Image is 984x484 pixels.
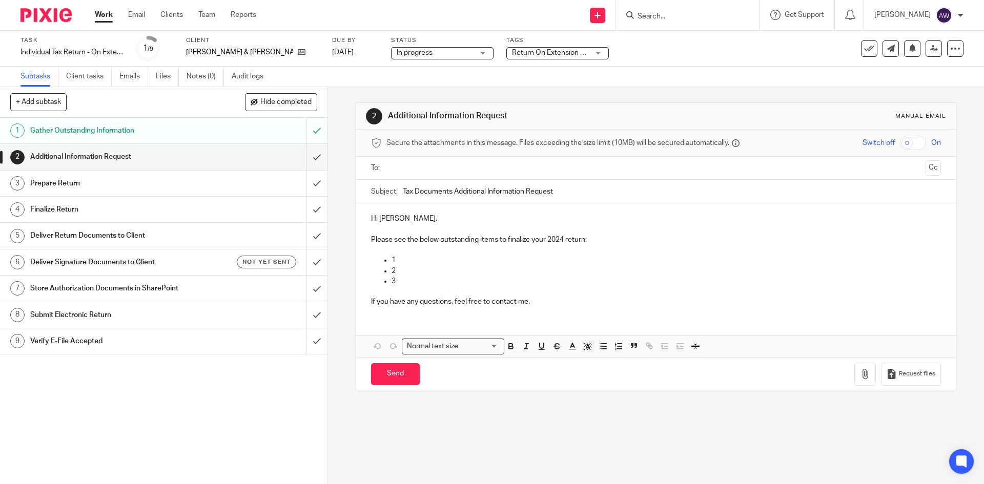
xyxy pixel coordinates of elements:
[392,255,940,265] p: 1
[506,36,609,45] label: Tags
[10,176,25,191] div: 3
[186,36,319,45] label: Client
[30,176,208,191] h1: Prepare Return
[371,186,398,197] label: Subject:
[388,111,678,121] h1: Additional Information Request
[371,363,420,385] input: Send
[10,150,25,164] div: 2
[160,10,183,20] a: Clients
[404,341,460,352] span: Normal text size
[512,49,590,56] span: Return On Extension + 2
[20,47,123,57] div: Individual Tax Return - On Extension
[30,307,208,323] h1: Submit Electronic Return
[128,10,145,20] a: Email
[10,281,25,296] div: 7
[156,67,179,87] a: Files
[371,214,940,224] p: Hi [PERSON_NAME],
[10,93,67,111] button: + Add subtask
[30,123,208,138] h1: Gather Outstanding Information
[931,138,941,148] span: On
[936,7,952,24] img: svg%3E
[785,11,824,18] span: Get Support
[386,138,729,148] span: Secure the attachments in this message. Files exceeding the size limit (10MB) will be secured aut...
[30,281,208,296] h1: Store Authorization Documents in SharePoint
[232,67,271,87] a: Audit logs
[95,10,113,20] a: Work
[332,49,354,56] span: [DATE]
[20,8,72,22] img: Pixie
[332,36,378,45] label: Due by
[30,149,208,164] h1: Additional Information Request
[10,308,25,322] div: 8
[245,93,317,111] button: Hide completed
[637,12,729,22] input: Search
[881,363,940,386] button: Request files
[366,108,382,124] div: 2
[392,276,940,286] p: 3
[392,266,940,276] p: 2
[20,36,123,45] label: Task
[371,163,382,173] label: To:
[10,202,25,217] div: 4
[402,339,504,354] div: Search for option
[10,229,25,243] div: 5
[10,255,25,269] div: 6
[371,297,940,307] p: If you have any questions, feel free to contact me.
[119,67,148,87] a: Emails
[66,67,112,87] a: Client tasks
[186,47,293,57] p: [PERSON_NAME] & [PERSON_NAME]
[198,10,215,20] a: Team
[899,370,935,378] span: Request files
[30,333,208,349] h1: Verify E-File Accepted
[260,98,312,107] span: Hide completed
[874,10,931,20] p: [PERSON_NAME]
[10,334,25,348] div: 9
[30,255,208,270] h1: Deliver Signature Documents to Client
[391,36,494,45] label: Status
[895,112,946,120] div: Manual email
[30,228,208,243] h1: Deliver Return Documents to Client
[371,235,940,245] p: Please see the below outstanding items to finalize your 2024 return:
[20,67,58,87] a: Subtasks
[187,67,224,87] a: Notes (0)
[231,10,256,20] a: Reports
[242,258,291,266] span: Not yet sent
[143,43,153,54] div: 1
[397,49,433,56] span: In progress
[148,46,153,52] small: /9
[10,123,25,138] div: 1
[461,341,498,352] input: Search for option
[30,202,208,217] h1: Finalize Return
[863,138,895,148] span: Switch off
[926,160,941,176] button: Cc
